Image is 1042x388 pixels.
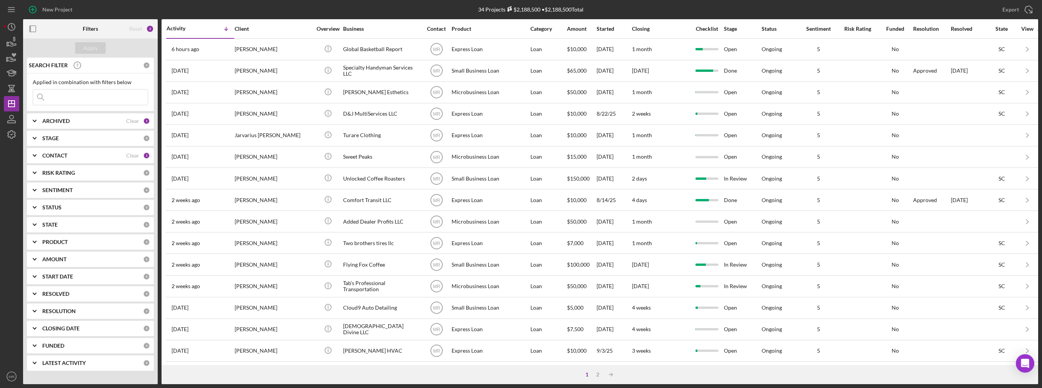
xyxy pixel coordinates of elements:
[530,190,566,210] div: Loan
[530,276,566,297] div: Loan
[632,46,652,52] time: 1 month
[724,276,761,297] div: In Review
[724,61,761,81] div: Done
[632,283,649,289] time: [DATE]
[724,341,761,361] div: Open
[452,39,529,60] div: Express Loan
[986,46,1017,52] div: SC
[597,276,631,297] div: [DATE]
[567,132,587,138] span: $10,000
[724,104,761,124] div: Open
[986,348,1017,354] div: SC
[724,82,761,103] div: Open
[724,26,761,32] div: Stage
[42,274,73,280] b: START DATE
[235,298,312,318] div: [PERSON_NAME]
[433,305,440,311] text: MR
[913,197,937,203] div: Approved
[235,276,312,297] div: [PERSON_NAME]
[913,26,950,32] div: Resolution
[530,319,566,340] div: Loan
[452,61,529,81] div: Small Business Loan
[567,153,587,160] span: $15,000
[343,61,420,81] div: Specialty Handyman Services LLC
[597,319,631,340] div: [DATE]
[172,89,188,95] time: 2025-09-19 19:35
[235,39,312,60] div: [PERSON_NAME]
[632,218,652,225] time: 1 month
[343,168,420,189] div: Unlocked Coffee Roasters
[597,26,631,32] div: Started
[878,89,912,95] div: No
[567,304,584,311] span: $5,000
[433,111,440,117] text: MR
[567,283,587,289] span: $50,000
[986,283,1017,289] div: SC
[799,46,838,52] div: 5
[452,362,529,383] div: Express Loan
[632,67,649,74] time: [DATE]
[762,326,782,332] div: Ongoing
[762,197,782,203] div: Ongoing
[42,239,68,245] b: PRODUCT
[530,341,566,361] div: Loan
[762,283,782,289] div: Ongoing
[129,26,142,32] div: Reset
[42,204,62,211] b: STATUS
[762,262,782,268] div: Ongoing
[799,176,838,182] div: 5
[724,233,761,253] div: Open
[433,262,440,268] text: MR
[951,190,985,210] div: [DATE]
[235,61,312,81] div: [PERSON_NAME]
[23,2,80,17] button: New Project
[762,305,782,311] div: Ongoing
[530,233,566,253] div: Loan
[143,273,150,280] div: 0
[799,326,838,332] div: 5
[433,240,440,246] text: MR
[986,197,1017,203] div: SC
[235,319,312,340] div: [PERSON_NAME]
[433,197,440,203] text: MR
[433,284,440,289] text: MR
[433,327,440,332] text: MR
[33,79,148,85] div: Applied in combination with filters below
[597,147,631,167] div: [DATE]
[343,190,420,210] div: Comfort Transit LLC
[143,135,150,142] div: 0
[597,104,631,124] div: 8/22/25
[235,341,312,361] div: [PERSON_NAME]
[143,290,150,297] div: 0
[433,133,440,138] text: MR
[986,240,1017,246] div: SC
[343,104,420,124] div: D&J MultiServices LLC
[567,26,596,32] div: Amount
[452,26,529,32] div: Product
[172,68,188,74] time: 2025-09-22 19:33
[878,154,912,160] div: No
[567,46,587,52] span: $10,000
[126,118,139,124] div: Clear
[433,348,440,354] text: MR
[172,219,200,225] time: 2025-09-11 16:19
[433,90,440,95] text: MR
[762,26,799,32] div: Status
[567,261,590,268] span: $100,000
[632,26,690,32] div: Closing
[799,132,838,138] div: 5
[762,68,782,74] div: Ongoing
[4,369,19,384] button: MR
[42,360,86,366] b: LATEST ACTIVITY
[172,176,188,182] time: 2025-09-15 16:35
[986,176,1017,182] div: SC
[724,190,761,210] div: Done
[235,190,312,210] div: [PERSON_NAME]
[724,298,761,318] div: Open
[530,254,566,275] div: Loan
[724,254,761,275] div: In Review
[632,89,652,95] time: 1 month
[986,68,1017,74] div: SC
[597,82,631,103] div: [DATE]
[632,153,652,160] time: 1 month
